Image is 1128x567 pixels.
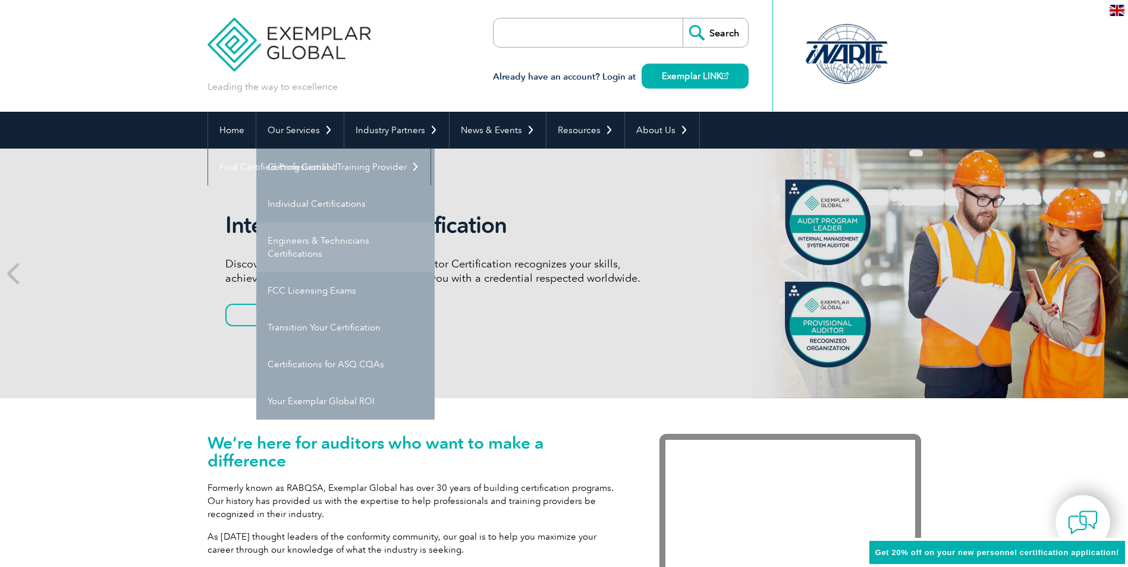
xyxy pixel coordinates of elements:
[225,257,671,285] p: Discover how our redesigned Internal Auditor Certification recognizes your skills, achievements, ...
[225,304,349,326] a: Learn More
[256,383,435,420] a: Your Exemplar Global ROI
[256,272,435,309] a: FCC Licensing Exams
[208,112,256,149] a: Home
[208,149,431,185] a: Find Certified Professional / Training Provider
[256,185,435,222] a: Individual Certifications
[546,112,624,149] a: Resources
[344,112,449,149] a: Industry Partners
[208,434,624,470] h1: We’re here for auditors who want to make a difference
[208,530,624,556] p: As [DATE] thought leaders of the conformity community, our goal is to help you maximize your care...
[256,222,435,272] a: Engineers & Technicians Certifications
[722,73,728,79] img: open_square.png
[875,548,1119,557] span: Get 20% off on your new personnel certification application!
[256,112,344,149] a: Our Services
[208,481,624,521] p: Formerly known as RABQSA, Exemplar Global has over 30 years of building certification programs. O...
[642,64,749,89] a: Exemplar LINK
[683,18,748,47] input: Search
[450,112,546,149] a: News & Events
[256,346,435,383] a: Certifications for ASQ CQAs
[493,70,749,84] h3: Already have an account? Login at
[1068,508,1098,537] img: contact-chat.png
[625,112,699,149] a: About Us
[256,309,435,346] a: Transition Your Certification
[225,212,671,239] h2: Internal Auditor Certification
[1110,5,1124,16] img: en
[208,80,338,93] p: Leading the way to excellence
